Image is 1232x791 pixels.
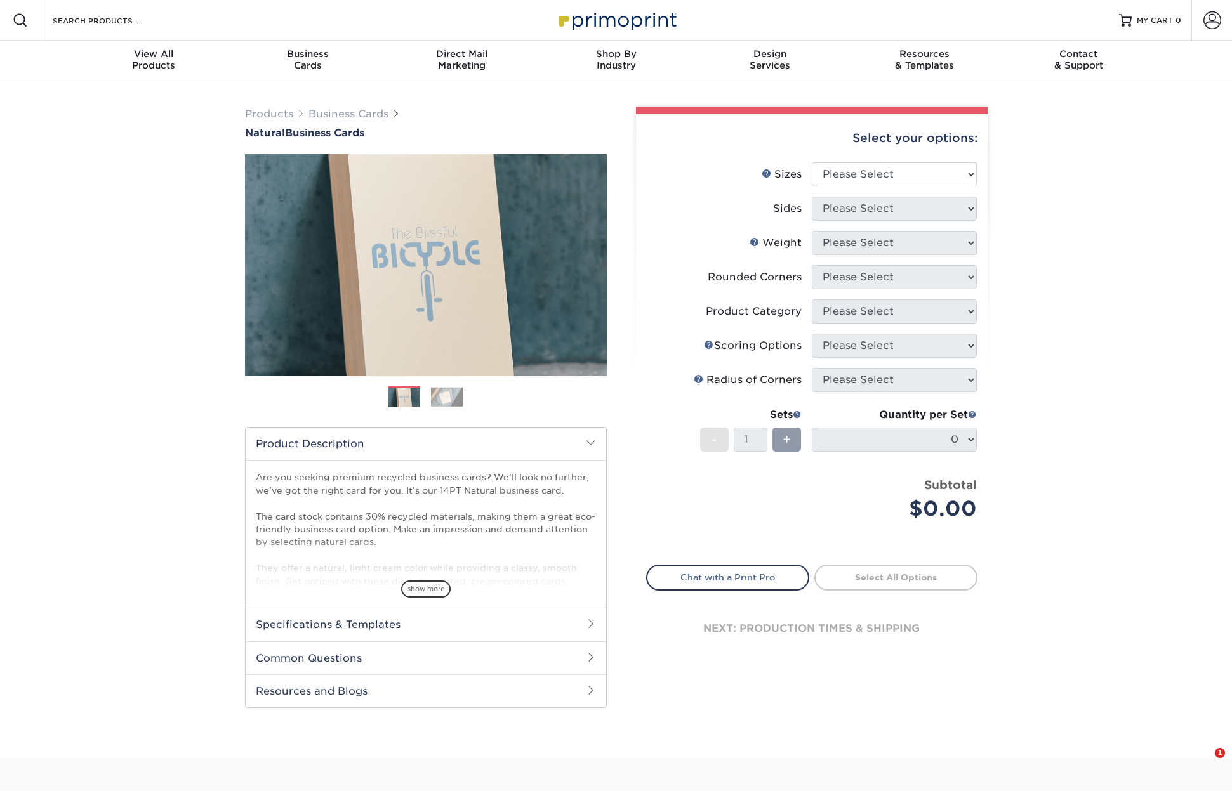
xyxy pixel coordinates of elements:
[3,752,108,787] iframe: Google Customer Reviews
[750,235,802,251] div: Weight
[708,270,802,285] div: Rounded Corners
[693,41,847,81] a: DesignServices
[1002,48,1156,60] span: Contact
[246,641,606,674] h2: Common Questions
[230,48,385,60] span: Business
[1215,748,1225,758] span: 1
[814,565,977,590] a: Select All Options
[77,48,231,71] div: Products
[694,372,802,388] div: Radius of Corners
[646,591,977,667] div: next: production times & shipping
[646,565,809,590] a: Chat with a Print Pro
[230,41,385,81] a: BusinessCards
[245,127,285,139] span: Natural
[388,382,420,414] img: Business Cards 01
[773,201,802,216] div: Sides
[693,48,847,60] span: Design
[783,430,791,449] span: +
[401,580,451,598] span: show more
[700,407,802,422] div: Sets
[246,428,606,460] h2: Product Description
[245,84,607,446] img: Natural 01
[693,48,847,71] div: Services
[51,13,175,28] input: SEARCH PRODUCTS.....
[821,494,977,524] div: $0.00
[308,108,388,120] a: Business Cards
[847,48,1002,71] div: & Templates
[847,48,1002,60] span: Resources
[706,304,802,319] div: Product Category
[245,127,607,139] h1: Business Cards
[539,48,693,60] span: Shop By
[385,41,539,81] a: Direct MailMarketing
[704,338,802,353] div: Scoring Options
[847,41,1002,81] a: Resources& Templates
[1137,15,1173,26] span: MY CART
[1002,41,1156,81] a: Contact& Support
[431,387,463,407] img: Business Cards 02
[385,48,539,71] div: Marketing
[539,48,693,71] div: Industry
[1002,48,1156,71] div: & Support
[77,48,231,60] span: View All
[245,108,293,120] a: Products
[245,127,607,139] a: NaturalBusiness Cards
[924,478,977,492] strong: Subtotal
[256,471,596,703] p: Are you seeking premium recycled business cards? We’ll look no further; we’ve got the right card ...
[1176,16,1181,25] span: 0
[246,608,606,641] h2: Specifications & Templates
[230,48,385,71] div: Cards
[712,430,717,449] span: -
[646,114,977,162] div: Select your options:
[77,41,231,81] a: View AllProducts
[1189,748,1219,778] iframe: Intercom live chat
[762,167,802,182] div: Sizes
[539,41,693,81] a: Shop ByIndustry
[553,6,680,34] img: Primoprint
[385,48,539,60] span: Direct Mail
[812,407,977,422] div: Quantity per Set
[246,674,606,707] h2: Resources and Blogs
